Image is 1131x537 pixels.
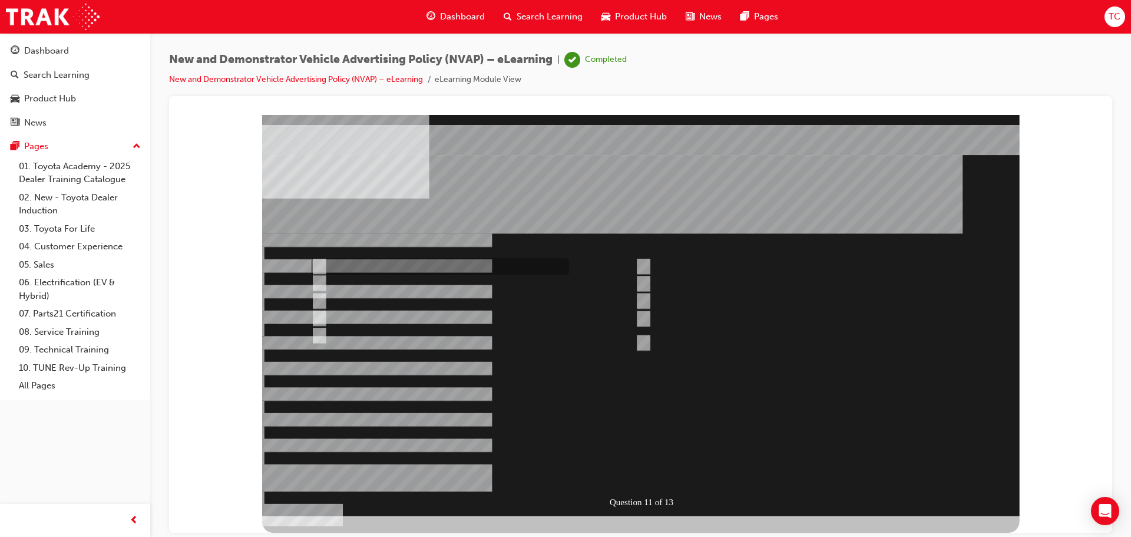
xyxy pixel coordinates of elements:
[169,74,423,84] a: New and Demonstrator Vehicle Advertising Policy (NVAP) – eLearning
[11,94,19,104] span: car-icon
[14,323,145,341] a: 08. Service Training
[1091,497,1119,525] div: Open Intercom Messenger
[592,5,676,29] a: car-iconProduct Hub
[699,10,722,24] span: News
[5,136,145,157] button: Pages
[557,53,560,67] span: |
[84,401,841,431] div: Multiple Choice Quiz
[517,10,583,24] span: Search Learning
[5,112,145,134] a: News
[5,40,145,62] a: Dashboard
[754,10,778,24] span: Pages
[24,44,69,58] div: Dashboard
[169,53,553,67] span: New and Demonstrator Vehicle Advertising Policy (NVAP) – eLearning
[5,38,145,136] button: DashboardSearch LearningProduct HubNews
[11,70,19,81] span: search-icon
[14,341,145,359] a: 09. Technical Training
[14,305,145,323] a: 07. Parts21 Certification
[564,52,580,68] span: learningRecordVerb_COMPLETE-icon
[130,513,138,528] span: prev-icon
[440,10,485,24] span: Dashboard
[11,118,19,129] span: news-icon
[14,157,145,189] a: 01. Toyota Academy - 2025 Dealer Training Catalogue
[14,377,145,395] a: All Pages
[615,10,667,24] span: Product Hub
[417,5,494,29] a: guage-iconDashboard
[686,9,695,24] span: news-icon
[494,5,592,29] a: search-iconSearch Learning
[676,5,731,29] a: news-iconNews
[14,359,145,377] a: 10. TUNE Rev-Up Training
[11,141,19,152] span: pages-icon
[740,9,749,24] span: pages-icon
[14,256,145,274] a: 05. Sales
[24,92,76,106] div: Product Hub
[504,9,512,24] span: search-icon
[6,4,100,30] img: Trak
[24,116,47,130] div: News
[133,139,141,154] span: up-icon
[5,88,145,110] a: Product Hub
[1104,6,1125,27] button: TC
[14,220,145,238] a: 03. Toyota For Life
[426,9,435,24] span: guage-icon
[731,5,788,29] a: pages-iconPages
[429,379,511,396] div: Question 11 of 13
[24,68,90,82] div: Search Learning
[14,238,145,256] a: 04. Customer Experience
[435,73,521,87] li: eLearning Module View
[11,46,19,57] span: guage-icon
[1109,10,1120,24] span: TC
[14,189,145,220] a: 02. New - Toyota Dealer Induction
[14,274,145,305] a: 06. Electrification (EV & Hybrid)
[585,54,627,65] div: Completed
[601,9,610,24] span: car-icon
[5,64,145,86] a: Search Learning
[24,140,48,153] div: Pages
